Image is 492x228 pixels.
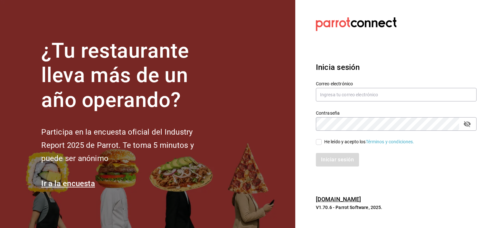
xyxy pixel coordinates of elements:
[316,196,361,203] a: [DOMAIN_NAME]
[41,179,95,188] a: Ir a la encuesta
[41,126,215,165] h2: Participa en la encuesta oficial del Industry Report 2025 de Parrot. Te toma 5 minutos y puede se...
[316,81,477,86] label: Correo electrónico
[41,39,215,113] h1: ¿Tu restaurante lleva más de un año operando?
[316,204,477,211] p: V1.70.6 - Parrot Software, 2025.
[462,119,473,129] button: passwordField
[316,88,477,101] input: Ingresa tu correo electrónico
[316,62,477,73] h3: Inicia sesión
[316,110,477,115] label: Contraseña
[366,139,414,144] a: Términos y condiciones.
[324,138,414,145] div: He leído y acepto los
